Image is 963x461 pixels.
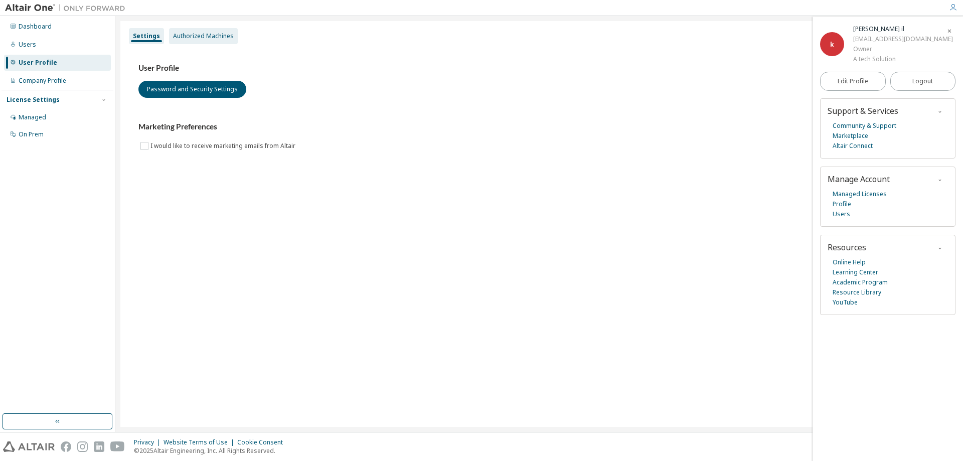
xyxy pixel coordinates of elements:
[828,174,890,185] span: Manage Account
[833,297,858,308] a: YouTube
[237,438,289,446] div: Cookie Consent
[833,131,868,141] a: Marketplace
[853,34,953,44] div: [EMAIL_ADDRESS][DOMAIN_NAME]
[19,77,66,85] div: Company Profile
[853,24,953,34] div: kang jung il
[3,441,55,452] img: altair_logo.svg
[828,242,866,253] span: Resources
[833,209,850,219] a: Users
[833,277,888,287] a: Academic Program
[830,40,834,49] span: k
[828,105,898,116] span: Support & Services
[890,72,956,91] button: Logout
[912,76,933,86] span: Logout
[138,81,246,98] button: Password and Security Settings
[19,23,52,31] div: Dashboard
[19,113,46,121] div: Managed
[820,72,886,91] a: Edit Profile
[150,140,297,152] label: I would like to receive marketing emails from Altair
[19,59,57,67] div: User Profile
[853,44,953,54] div: Owner
[133,32,160,40] div: Settings
[19,41,36,49] div: Users
[110,441,125,452] img: youtube.svg
[173,32,234,40] div: Authorized Machines
[833,199,851,209] a: Profile
[134,446,289,455] p: © 2025 Altair Engineering, Inc. All Rights Reserved.
[853,54,953,64] div: A tech Solution
[7,96,60,104] div: License Settings
[94,441,104,452] img: linkedin.svg
[833,121,896,131] a: Community & Support
[61,441,71,452] img: facebook.svg
[134,438,164,446] div: Privacy
[833,287,881,297] a: Resource Library
[833,257,866,267] a: Online Help
[138,63,940,73] h3: User Profile
[838,77,868,85] span: Edit Profile
[5,3,130,13] img: Altair One
[833,267,878,277] a: Learning Center
[164,438,237,446] div: Website Terms of Use
[19,130,44,138] div: On Prem
[833,189,887,199] a: Managed Licenses
[138,122,940,132] h3: Marketing Preferences
[77,441,88,452] img: instagram.svg
[833,141,873,151] a: Altair Connect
